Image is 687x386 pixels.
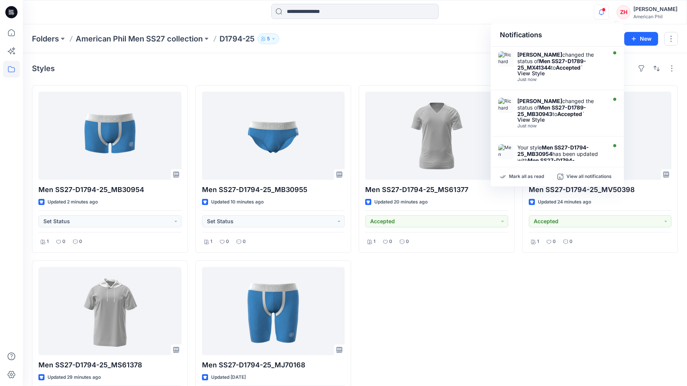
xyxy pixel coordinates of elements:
[529,184,672,195] p: Men SS27-D1794-25_MV50398
[537,238,539,246] p: 1
[517,123,605,129] div: Monday, August 18, 2025 02:48
[553,238,556,246] p: 0
[517,71,605,76] div: View Style
[517,144,605,170] div: Your style has been updated with version
[517,51,605,71] div: changed the status of to `
[38,267,181,355] a: Men SS27-D1794-25_MS61378
[406,238,409,246] p: 0
[517,104,586,117] strong: Men SS27-D1789-25_MB30943
[211,198,264,206] p: Updated 10 minutes ago
[517,58,586,71] strong: Men SS27-D1789-25_MX41344
[491,24,624,47] div: Notifications
[62,238,65,246] p: 0
[498,98,514,113] img: Richard Dromard
[374,238,375,246] p: 1
[517,51,562,58] strong: [PERSON_NAME]
[211,373,246,381] p: Updated [DATE]
[267,35,270,43] p: 5
[389,238,392,246] p: 0
[538,198,591,206] p: Updated 24 minutes ago
[374,198,428,206] p: Updated 20 minutes ago
[258,33,279,44] button: 5
[226,238,229,246] p: 0
[202,360,345,370] p: Men SS27-D1794-25_MJ70168
[210,238,212,246] p: 1
[517,77,605,82] div: Monday, August 18, 2025 02:49
[76,33,203,44] a: American Phil Men SS27 collection
[517,98,605,117] div: changed the status of to `
[48,373,101,381] p: Updated 29 minutes ago
[38,360,181,370] p: Men SS27-D1794-25_MS61378
[32,33,59,44] a: Folders
[557,111,582,117] strong: Accepted
[202,92,345,180] a: Men SS27-D1794-25_MB30955
[498,51,514,67] img: Richard Dromard
[569,238,572,246] p: 0
[617,5,630,19] div: ZH
[38,184,181,195] p: Men SS27-D1794-25_MB30954
[517,144,589,157] strong: Men SS27-D1794-25_MB30954
[38,92,181,180] a: Men SS27-D1794-25_MB30954
[365,92,508,180] a: Men SS27-D1794-25_MS61377
[243,238,246,246] p: 0
[517,157,575,170] strong: Men SS27-D1794-25_MB30954
[517,117,605,122] div: View Style
[498,144,514,159] img: Men SS27-D1794-25_MB30954
[556,64,580,71] strong: Accepted
[365,184,508,195] p: Men SS27-D1794-25_MS61377
[509,173,544,180] p: Mark all as read
[633,5,677,14] div: [PERSON_NAME]
[517,98,562,104] strong: [PERSON_NAME]
[624,32,658,46] button: New
[48,198,98,206] p: Updated 2 minutes ago
[566,173,612,180] p: View all notifications
[202,184,345,195] p: Men SS27-D1794-25_MB30955
[32,64,55,73] h4: Styles
[79,238,82,246] p: 0
[633,14,677,19] div: American Phil
[219,33,254,44] p: D1794-25
[202,267,345,355] a: Men SS27-D1794-25_MJ70168
[47,238,49,246] p: 1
